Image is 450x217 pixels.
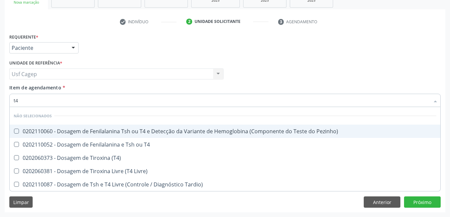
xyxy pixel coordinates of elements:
[14,182,436,187] div: 0202110087 - Dosagem de Tsh e T4 Livre (Controle / Diagnóstico Tardio)
[195,19,240,25] div: Unidade solicitante
[9,32,38,42] label: Requerente
[14,94,430,107] input: Buscar por procedimentos
[14,155,436,161] div: 0202060373 - Dosagem de Tiroxina (T4)
[364,196,400,208] button: Anterior
[9,84,61,91] span: Item de agendamento
[404,196,441,208] button: Próximo
[186,19,192,25] div: 2
[14,142,436,147] div: 0202110052 - Dosagem de Fenilalanina e Tsh ou T4
[14,168,436,174] div: 0202060381 - Dosagem de Tiroxina Livre (T4 Livre)
[9,58,62,68] label: Unidade de referência
[12,45,65,51] span: Paciente
[14,129,436,134] div: 0202110060 - Dosagem de Fenilalanina Tsh ou T4 e Detecção da Variante de Hemoglobina (Componente ...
